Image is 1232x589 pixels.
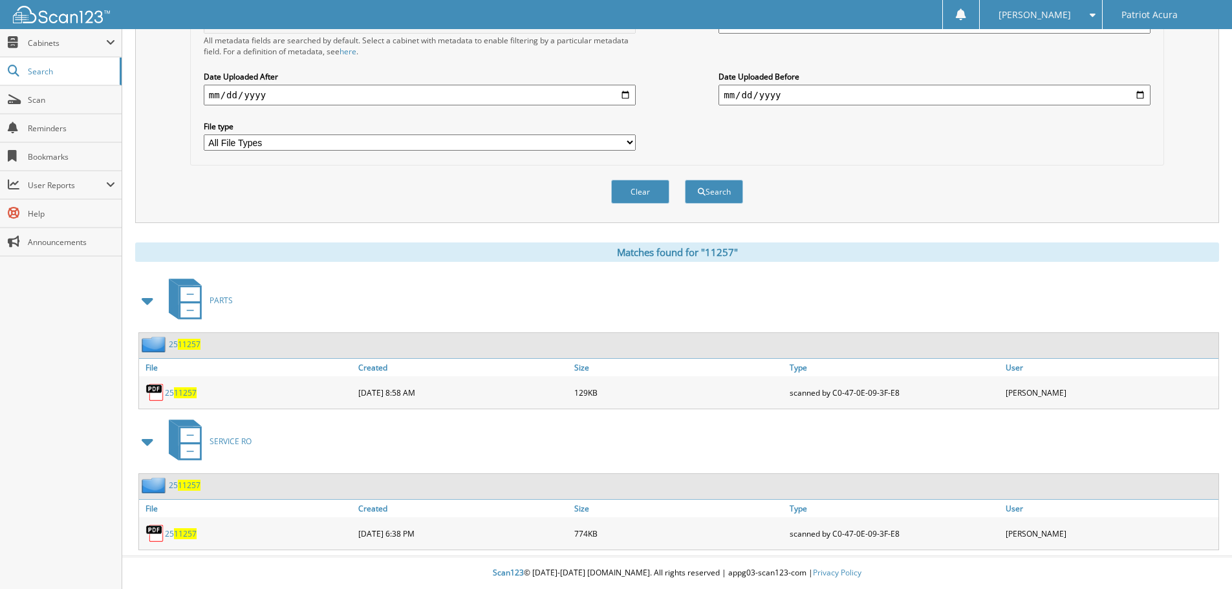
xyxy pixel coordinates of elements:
[139,500,355,517] a: File
[28,66,113,77] span: Search
[1167,527,1232,589] iframe: Chat Widget
[1002,359,1218,376] a: User
[122,557,1232,589] div: © [DATE]-[DATE] [DOMAIN_NAME]. All rights reserved | appg03-scan123-com |
[786,359,1002,376] a: Type
[178,339,200,350] span: 11257
[210,295,233,306] span: PARTS
[1002,380,1218,405] div: [PERSON_NAME]
[571,380,787,405] div: 129KB
[340,46,356,57] a: here
[165,387,197,398] a: 2511257
[571,359,787,376] a: Size
[174,387,197,398] span: 11257
[204,35,636,57] div: All metadata fields are searched by default. Select a cabinet with metadata to enable filtering b...
[719,71,1151,82] label: Date Uploaded Before
[999,11,1071,19] span: [PERSON_NAME]
[28,237,115,248] span: Announcements
[139,359,355,376] a: File
[210,436,252,447] span: SERVICE RO
[571,520,787,546] div: 774KB
[169,339,200,350] a: 2511257
[165,528,197,539] a: 2511257
[355,380,571,405] div: [DATE] 8:58 AM
[355,500,571,517] a: Created
[1121,11,1178,19] span: Patriot Acura
[571,500,787,517] a: Size
[146,524,165,543] img: PDF.png
[611,180,669,204] button: Clear
[204,121,636,132] label: File type
[685,180,743,204] button: Search
[161,275,233,326] a: PARTS
[493,567,524,578] span: Scan123
[28,123,115,134] span: Reminders
[161,416,252,467] a: SERVICE RO
[169,480,200,491] a: 2511257
[786,380,1002,405] div: scanned by C0-47-0E-09-3F-E8
[355,359,571,376] a: Created
[135,242,1219,262] div: Matches found for "11257"
[355,520,571,546] div: [DATE] 6:38 PM
[719,85,1151,105] input: end
[13,6,110,23] img: scan123-logo-white.svg
[786,500,1002,517] a: Type
[813,567,861,578] a: Privacy Policy
[142,336,169,352] img: folder2.png
[786,520,1002,546] div: scanned by C0-47-0E-09-3F-E8
[28,151,115,162] span: Bookmarks
[142,477,169,493] img: folder2.png
[28,94,115,105] span: Scan
[204,85,636,105] input: start
[28,37,106,48] span: Cabinets
[146,383,165,402] img: PDF.png
[204,71,636,82] label: Date Uploaded After
[174,528,197,539] span: 11257
[1002,520,1218,546] div: [PERSON_NAME]
[28,208,115,219] span: Help
[28,180,106,191] span: User Reports
[178,480,200,491] span: 11257
[1002,500,1218,517] a: User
